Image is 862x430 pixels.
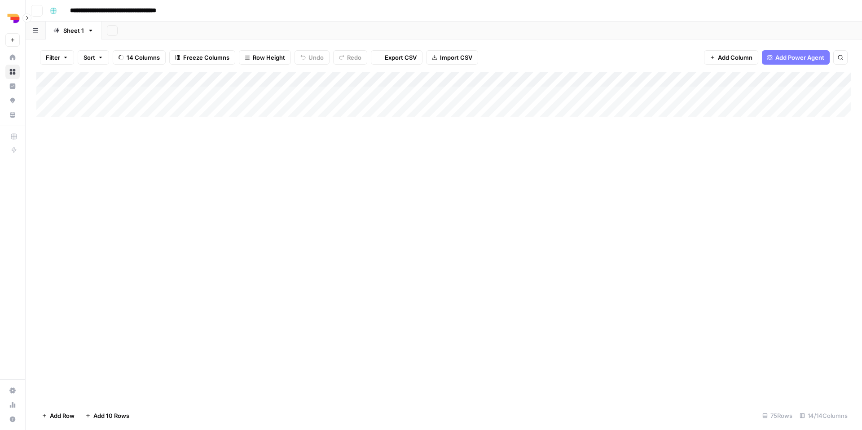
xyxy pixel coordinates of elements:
button: Freeze Columns [169,50,235,65]
button: Help + Support [5,412,20,426]
button: Add Column [704,50,758,65]
button: Add Row [36,408,80,423]
span: Add Column [718,53,752,62]
div: 75 Rows [759,408,796,423]
a: Opportunities [5,93,20,108]
span: 14 Columns [127,53,160,62]
a: Sheet 1 [46,22,101,39]
button: Redo [333,50,367,65]
span: Filter [46,53,60,62]
button: Add Power Agent [762,50,830,65]
a: Browse [5,65,20,79]
button: 14 Columns [113,50,166,65]
a: Your Data [5,108,20,122]
a: Insights [5,79,20,93]
span: Row Height [253,53,285,62]
button: Undo [295,50,330,65]
img: Depends Logo [5,10,22,26]
span: Add Row [50,411,75,420]
span: Add Power Agent [775,53,824,62]
button: Sort [78,50,109,65]
div: Sheet 1 [63,26,84,35]
button: Row Height [239,50,291,65]
span: Export CSV [385,53,417,62]
button: Filter [40,50,74,65]
a: Settings [5,383,20,398]
span: Sort [84,53,95,62]
span: Import CSV [440,53,472,62]
button: Add 10 Rows [80,408,135,423]
a: Usage [5,398,20,412]
span: Freeze Columns [183,53,229,62]
button: Export CSV [371,50,422,65]
span: Undo [308,53,324,62]
button: Workspace: Depends [5,7,20,30]
button: Import CSV [426,50,478,65]
div: 14/14 Columns [796,408,851,423]
a: Home [5,50,20,65]
span: Add 10 Rows [93,411,129,420]
span: Redo [347,53,361,62]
